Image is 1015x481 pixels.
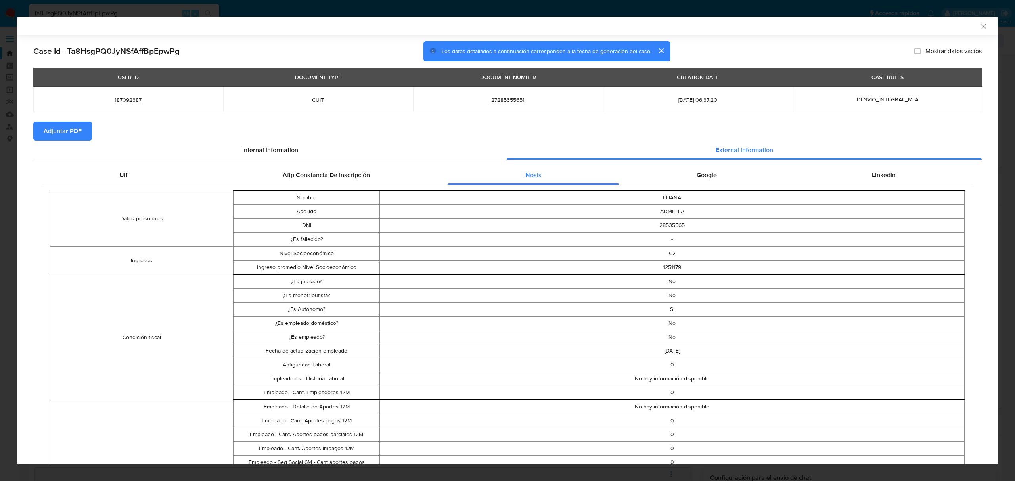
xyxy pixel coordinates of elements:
td: Empleadores - Historia Laboral [234,372,380,386]
h2: Case Id - Ta8HsgPQ0JyNSfAffBpEpwPg [33,46,180,56]
td: ¿Es empleado? [234,330,380,344]
td: ¿Es jubilado? [234,275,380,289]
p: No hay información disponible [380,403,964,411]
span: Nosis [525,170,542,179]
td: - [380,233,965,246]
td: No [380,330,965,344]
td: Empleado - Seg Social 6M - Cant aportes pagos [234,456,380,470]
button: Adjuntar PDF [33,122,92,141]
p: No hay información disponible [380,375,964,383]
td: Ingreso promedio Nivel Socioeconómico [234,261,380,275]
td: 0 [380,414,965,428]
button: cerrar [651,41,670,60]
td: Fecha de actualización empleado [234,344,380,358]
span: 187092387 [43,96,214,103]
span: 27285355651 [423,96,594,103]
td: Empleado - Detalle de Aportes 12M [234,400,380,414]
span: [DATE] 06:37:20 [613,96,783,103]
td: ¿Es empleado doméstico? [234,317,380,330]
td: 1251179 [380,261,965,275]
span: Internal information [242,145,298,155]
td: ¿Es monotributista? [234,289,380,303]
button: Cerrar ventana [980,22,987,29]
div: Detailed info [33,141,982,160]
td: No [380,289,965,303]
span: Uif [119,170,128,179]
span: Afip Constancia De Inscripción [283,170,370,179]
td: No [380,317,965,330]
td: Empleado - Cant. Aportes impagos 12M [234,442,380,456]
td: DNI [234,219,380,233]
div: closure-recommendation-modal [17,17,998,464]
div: USER ID [113,71,144,84]
td: Nombre [234,191,380,205]
td: 0 [380,358,965,372]
span: Linkedin [872,170,896,179]
span: CUIT [233,96,404,103]
td: Empleado - Cant. Empleadores 12M [234,386,380,400]
span: DESVIO_INTEGRAL_MLA [857,95,919,103]
td: ¿Es fallecido? [234,233,380,246]
td: Si [380,303,965,317]
td: C2 [380,247,965,261]
td: 0 [380,456,965,470]
div: Detailed external info [42,166,973,185]
td: Datos personales [50,191,233,247]
div: CREATION DATE [672,71,724,84]
div: DOCUMENT TYPE [290,71,346,84]
td: Nivel Socioeconómico [234,247,380,261]
td: 0 [380,428,965,442]
td: 28535565 [380,219,965,233]
td: ¿Es Autónomo? [234,303,380,317]
td: Empleado - Cant. Aportes pagos 12M [234,414,380,428]
span: Adjuntar PDF [44,122,82,140]
td: ADMELLA [380,205,965,219]
span: Los datos detallados a continuación corresponden a la fecha de generación del caso. [442,47,651,55]
td: No [380,275,965,289]
input: Mostrar datos vacíos [914,48,921,54]
div: CASE RULES [867,71,908,84]
div: DOCUMENT NUMBER [475,71,541,84]
span: Google [697,170,717,179]
span: External information [716,145,773,155]
td: Empleado - Cant. Aportes pagos parciales 12M [234,428,380,442]
td: 0 [380,386,965,400]
td: ELIANA [380,191,965,205]
td: Ingresos [50,247,233,275]
td: [DATE] [380,344,965,358]
td: Condición fiscal [50,275,233,400]
td: 0 [380,442,965,456]
span: Mostrar datos vacíos [925,47,982,55]
td: Antiguedad Laboral [234,358,380,372]
td: Apellido [234,205,380,219]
